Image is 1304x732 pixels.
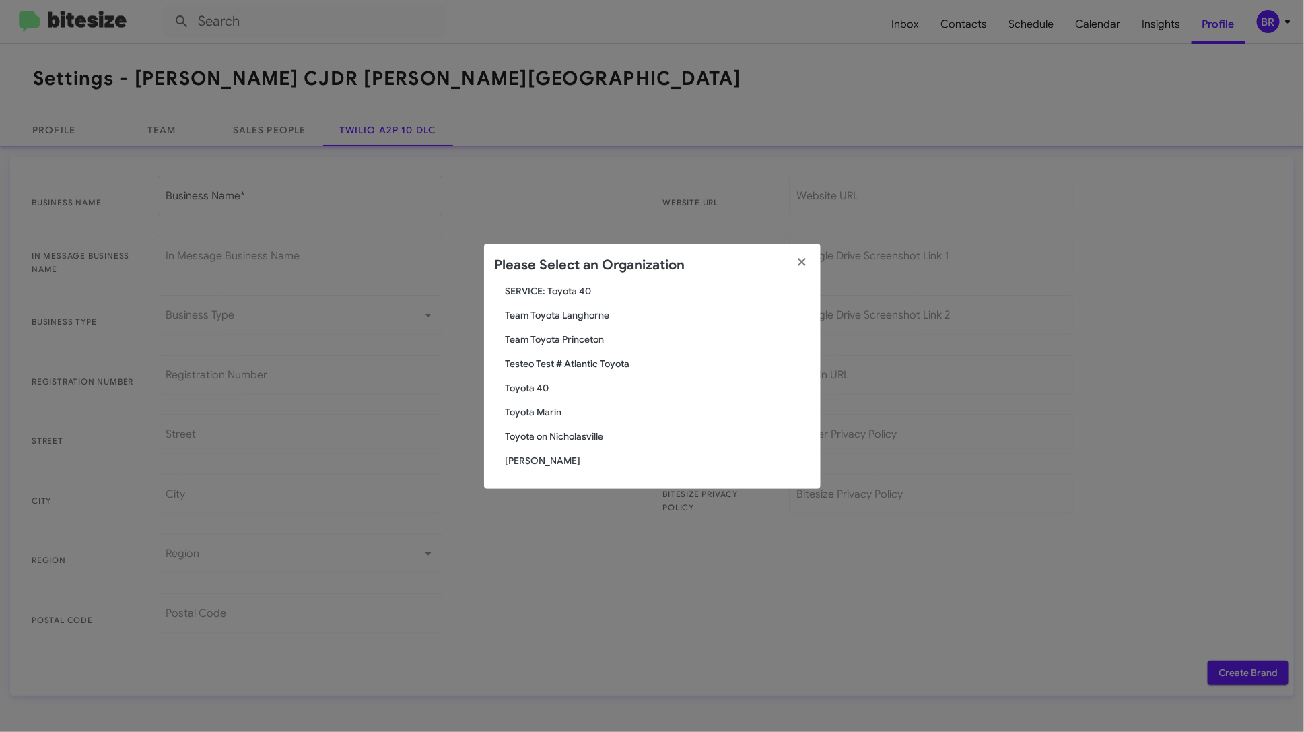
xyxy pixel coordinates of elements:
h2: Please Select an Organization [495,255,685,276]
span: [PERSON_NAME] [506,454,810,467]
span: Toyota 40 [506,381,810,395]
span: Toyota Marin [506,405,810,419]
span: Team Toyota Princeton [506,333,810,346]
span: Testeo Test # Atlantic Toyota [506,357,810,370]
span: Toyota on Nicholasville [506,430,810,443]
span: SERVICE: Toyota 40 [506,284,810,298]
span: Team Toyota Langhorne [506,308,810,322]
